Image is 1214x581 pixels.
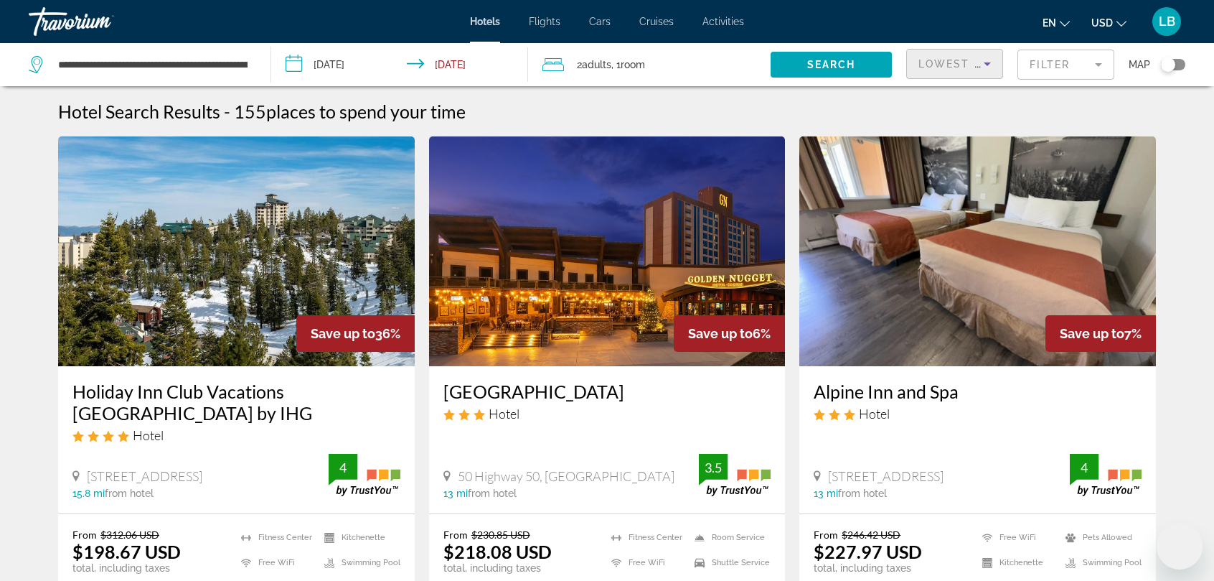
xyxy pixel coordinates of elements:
div: 3.5 [699,459,728,476]
img: trustyou-badge.svg [699,454,771,496]
span: [STREET_ADDRESS] [87,468,202,484]
span: USD [1091,17,1113,29]
span: 13 mi [443,488,468,499]
span: Save up to [311,326,375,341]
li: Fitness Center [234,529,317,547]
span: places to spend your time [266,101,466,122]
li: Free WiFi [234,554,317,572]
button: User Menu [1148,6,1185,37]
ins: $227.97 USD [814,541,922,562]
div: 4 [1070,459,1098,476]
button: Filter [1017,49,1114,80]
li: Swimming Pool [1058,554,1142,572]
span: 15.8 mi [72,488,105,499]
span: from hotel [838,488,887,499]
a: Cars [589,16,611,27]
li: Free WiFi [975,529,1058,547]
img: Hotel image [429,136,786,366]
button: Change language [1043,12,1070,33]
button: Travelers: 2 adults, 0 children [528,43,771,86]
span: Room [621,59,645,70]
a: Flights [529,16,560,27]
span: Hotel [489,406,519,422]
p: total, including taxes [814,562,955,574]
div: 7% [1045,315,1156,352]
a: Travorium [29,3,172,40]
div: 3 star Hotel [443,406,771,422]
img: Hotel image [58,136,415,366]
span: Hotel [133,427,164,443]
span: LB [1159,14,1175,29]
span: Search [807,59,856,70]
span: From [814,529,838,541]
iframe: Button to launch messaging window [1157,524,1203,570]
div: 3 star Hotel [814,406,1142,422]
span: 13 mi [814,488,838,499]
span: Adults [582,59,611,70]
div: 4 [329,459,357,476]
span: 50 Highway 50, [GEOGRAPHIC_DATA] [458,468,674,484]
h1: Hotel Search Results [58,101,220,122]
li: Fitness Center [604,529,687,547]
span: From [443,529,468,541]
a: Holiday Inn Club Vacations [GEOGRAPHIC_DATA] by IHG [72,381,400,424]
img: trustyou-badge.svg [1070,454,1142,496]
span: 2 [577,55,611,75]
li: Pets Allowed [1058,529,1142,547]
button: Search [771,52,892,78]
span: , 1 [611,55,645,75]
span: en [1043,17,1056,29]
img: Hotel image [799,136,1156,366]
a: Hotels [470,16,500,27]
ins: $218.08 USD [443,541,552,562]
span: Lowest Price [918,58,1010,70]
del: $230.85 USD [471,529,530,541]
li: Kitchenette [975,554,1058,572]
del: $312.06 USD [100,529,159,541]
del: $246.42 USD [842,529,900,541]
p: total, including taxes [443,562,585,574]
div: 6% [674,315,785,352]
li: Free WiFi [604,554,687,572]
h2: 155 [234,101,466,122]
div: 4 star Hotel [72,427,400,443]
div: 36% [296,315,415,352]
span: - [224,101,230,122]
a: Cruises [639,16,674,27]
li: Room Service [687,529,771,547]
span: [STREET_ADDRESS] [828,468,944,484]
a: [GEOGRAPHIC_DATA] [443,381,771,402]
span: from hotel [105,488,154,499]
li: Kitchenette [317,529,400,547]
p: total, including taxes [72,562,214,574]
a: Activities [702,16,744,27]
a: Alpine Inn and Spa [814,381,1142,402]
mat-select: Sort by [918,55,991,73]
button: Toggle map [1150,58,1185,71]
span: Hotel [859,406,890,422]
li: Shuttle Service [687,554,771,572]
ins: $198.67 USD [72,541,181,562]
span: from hotel [468,488,517,499]
button: Change currency [1091,12,1126,33]
button: Check-in date: Sep 25, 2025 Check-out date: Sep 27, 2025 [271,43,528,86]
span: Save up to [1060,326,1124,341]
img: trustyou-badge.svg [329,454,400,496]
span: From [72,529,97,541]
li: Swimming Pool [317,554,400,572]
span: Map [1129,55,1150,75]
span: Save up to [688,326,753,341]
